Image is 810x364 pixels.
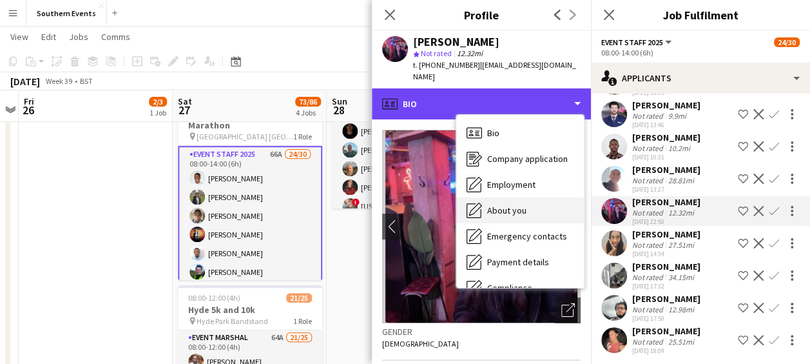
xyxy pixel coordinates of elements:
div: Company application [456,146,584,172]
app-job-card: 08:00-14:00 (6h)24/30[GEOGRAPHIC_DATA] Half Marathon [GEOGRAPHIC_DATA] [GEOGRAPHIC_DATA]1 RoleEve... [178,89,322,280]
div: About you [456,197,584,223]
div: Not rated [632,111,666,121]
span: Edit [41,31,56,43]
h3: Profile [372,6,591,23]
div: [PERSON_NAME] [413,36,499,48]
span: 1 Role [293,316,312,326]
span: 1 Role [293,132,312,141]
span: Emergency contacts [487,230,567,242]
div: Bio [372,88,591,119]
a: Edit [36,28,61,45]
div: 08:00-14:00 (6h) [601,48,800,57]
div: Not rated [632,240,666,250]
div: 4 Jobs [296,108,320,117]
div: [DATE] [10,75,40,88]
div: [PERSON_NAME] [632,293,700,305]
div: 12.32mi [666,208,697,217]
div: 12.98mi [666,305,697,314]
div: Not rated [632,337,666,347]
span: 12.32mi [454,48,485,58]
span: 26 [22,103,34,117]
span: ! [352,198,360,206]
span: 08:00-12:00 (4h) [188,293,240,303]
h3: Job Fulfilment [591,6,810,23]
span: Bio [487,127,499,139]
a: Jobs [64,28,93,45]
span: 24/30 [774,37,800,47]
span: Jobs [69,31,88,43]
span: t. [PHONE_NUMBER] [413,60,480,70]
span: Sat [178,96,192,107]
span: Compliance [487,282,532,294]
div: Not rated [632,176,666,185]
div: Not rated [632,143,666,153]
span: 21/25 [286,293,312,303]
span: 2/3 [149,97,167,106]
span: View [10,31,28,43]
div: [PERSON_NAME] [632,228,700,240]
span: Company application [487,153,568,165]
span: 73/86 [295,97,321,106]
span: About you [487,205,526,216]
div: [DATE] 14:34 [632,250,700,258]
div: 34.15mi [666,272,697,282]
div: [DATE] 13:46 [632,121,700,129]
div: [PERSON_NAME] [632,164,700,176]
div: [DATE] 13:27 [632,185,700,194]
div: [PERSON_NAME] [632,325,700,337]
span: Week 39 [43,76,75,86]
div: Not rated [632,208,666,217]
div: [PERSON_NAME] [632,132,700,143]
span: 28 [330,103,347,117]
img: Crew avatar or photo [382,130,581,323]
div: [DATE] 17:50 [632,314,700,323]
div: [PERSON_NAME] [632,261,700,272]
button: Event Staff 2025 [601,37,673,47]
div: [DATE] 18:09 [632,347,700,355]
div: 9.9mi [666,111,689,121]
div: [PERSON_NAME] [632,99,700,111]
span: [GEOGRAPHIC_DATA] [GEOGRAPHIC_DATA] [197,132,293,141]
span: Payment details [487,256,549,268]
span: Sun [332,96,347,107]
div: Bio [456,120,584,146]
div: 28.81mi [666,176,697,185]
div: 10.2mi [666,143,693,153]
a: Comms [96,28,135,45]
span: Employment [487,179,535,190]
div: [DATE] 17:32 [632,282,700,290]
div: [PERSON_NAME] [632,196,700,208]
h3: Gender [382,326,581,338]
div: Payment details [456,249,584,275]
span: | [EMAIL_ADDRESS][DOMAIN_NAME] [413,60,576,81]
div: Compliance [456,275,584,301]
div: Applicants [591,63,810,94]
div: 25.51mi [666,337,697,347]
button: Southern Events [26,1,107,26]
div: Employment [456,172,584,197]
div: 1 Job [149,108,166,117]
span: 27 [176,103,192,117]
span: Not rated [421,48,452,58]
div: Emergency contacts [456,223,584,249]
span: Event Staff 2025 [601,37,663,47]
div: Open photos pop-in [555,298,581,323]
span: Fri [24,96,34,107]
div: Not rated [632,305,666,314]
div: Not rated [632,272,666,282]
div: 27.51mi [666,240,697,250]
div: [DATE] 10:31 [632,153,700,161]
span: [DEMOGRAPHIC_DATA] [382,339,459,349]
span: Hyde Park Bandstand [197,316,268,326]
div: BST [80,76,93,86]
a: View [5,28,34,45]
h3: Hyde 5k and 10k [178,304,322,316]
span: Comms [101,31,130,43]
div: [DATE] 22:50 [632,217,700,226]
